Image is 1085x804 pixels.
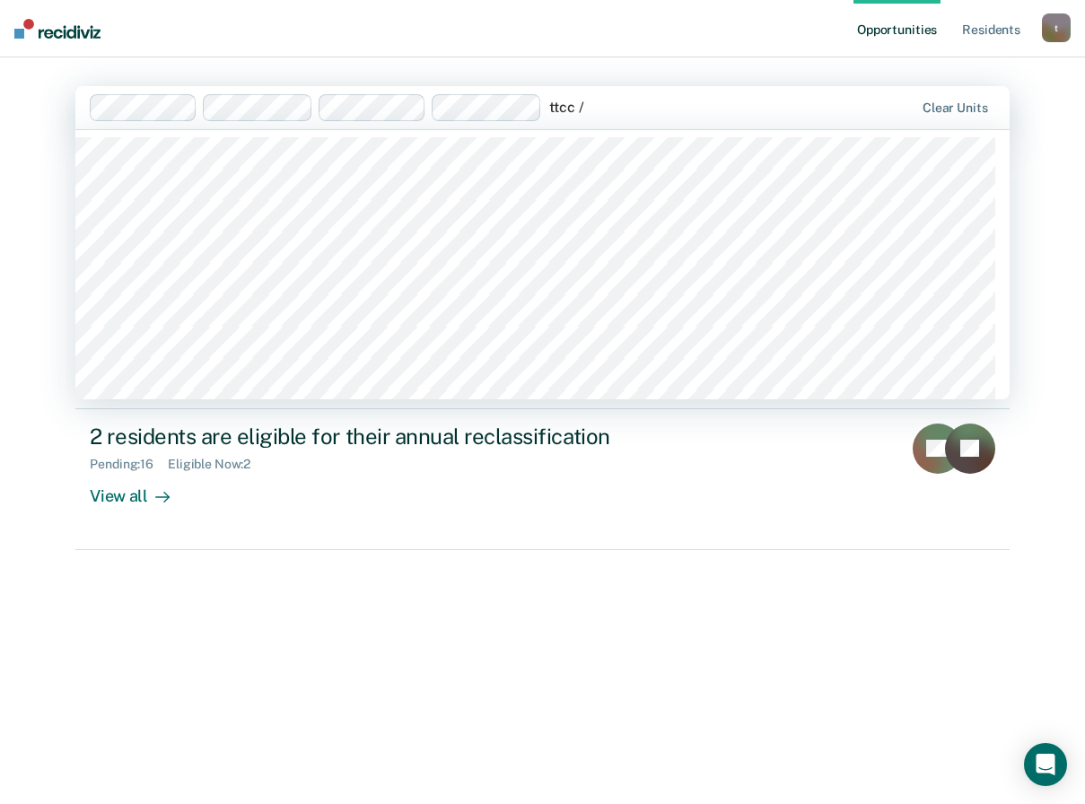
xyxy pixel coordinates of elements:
[90,471,190,506] div: View all
[1024,743,1067,786] div: Open Intercom Messenger
[168,457,265,472] div: Eligible Now : 2
[90,424,720,450] div: 2 residents are eligible for their annual reclassification
[75,409,1009,550] a: 2 residents are eligible for their annual reclassificationPending:16Eligible Now:2View all
[90,457,168,472] div: Pending : 16
[1042,13,1071,42] button: t
[14,19,101,39] img: Recidiviz
[923,100,988,116] div: Clear units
